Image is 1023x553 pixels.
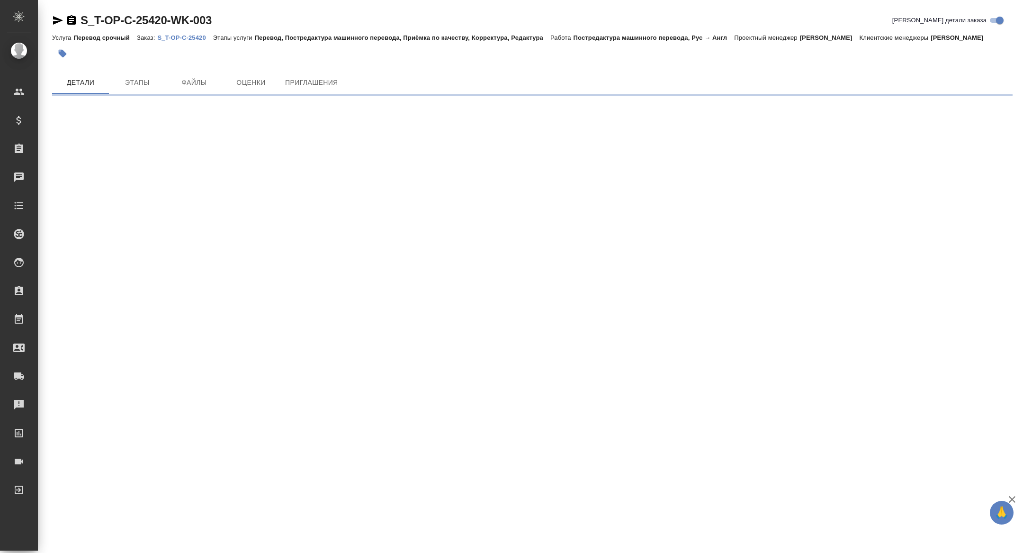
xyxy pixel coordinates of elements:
[213,34,255,41] p: Этапы услуги
[52,43,73,64] button: Добавить тэг
[73,34,137,41] p: Перевод срочный
[52,15,63,26] button: Скопировать ссылку для ЯМессенджера
[574,34,735,41] p: Постредактура машинного перевода, Рус → Англ
[157,33,213,41] a: S_T-OP-C-25420
[994,503,1010,523] span: 🙏
[157,34,213,41] p: S_T-OP-C-25420
[58,77,103,89] span: Детали
[931,34,990,41] p: [PERSON_NAME]
[860,34,931,41] p: Клиентские менеджеры
[66,15,77,26] button: Скопировать ссылку
[228,77,274,89] span: Оценки
[52,34,73,41] p: Услуга
[115,77,160,89] span: Этапы
[734,34,799,41] p: Проектный менеджер
[990,501,1014,525] button: 🙏
[285,77,338,89] span: Приглашения
[137,34,157,41] p: Заказ:
[171,77,217,89] span: Файлы
[892,16,987,25] span: [PERSON_NAME] детали заказа
[81,14,212,27] a: S_T-OP-C-25420-WK-003
[800,34,860,41] p: [PERSON_NAME]
[255,34,550,41] p: Перевод, Постредактура машинного перевода, Приёмка по качеству, Корректура, Редактура
[550,34,574,41] p: Работа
